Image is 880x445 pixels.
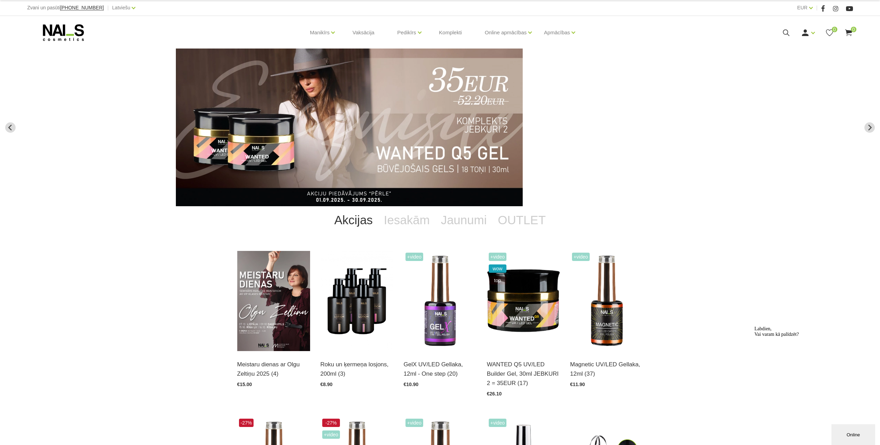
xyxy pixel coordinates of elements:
span: +Video [405,253,424,261]
a: Roku un ķermeņa losjons, 200ml (3) [321,360,393,378]
a: Vaksācija [347,16,380,49]
img: Trīs vienā - bāze, tonis, tops (trausliem nagiem vēlams papildus lietot bāzi). Ilgnoturīga un int... [404,251,477,351]
a: 0 [844,28,853,37]
a: Manikīrs [310,19,330,46]
a: EUR [797,3,808,12]
span: top [489,276,507,285]
a: WANTED Q5 UV/LED Builder Gel, 30ml JEBKURI 2 = 35EUR (17) [487,360,560,388]
a: OUTLET [492,206,551,234]
a: Komplekti [434,16,468,49]
iframe: chat widget [752,323,877,421]
span: €8.90 [321,382,333,387]
div: Labdien,Vai varam kā palīdzēt? [3,3,128,14]
span: 0 [851,27,856,32]
span: €10.90 [404,382,419,387]
span: €11.90 [570,382,585,387]
span: €26.10 [487,391,502,396]
img: Gels WANTED NAILS cosmetics tehniķu komanda ir radījusi gelu, kas ilgi jau ir katra meistara mekl... [487,251,560,351]
span: +Video [489,419,507,427]
a: GelX UV/LED Gellaka, 12ml - One step (20) [404,360,477,378]
a: Pedikīrs [397,19,416,46]
a: Iesakām [378,206,435,234]
button: Next slide [864,122,875,133]
span: +Video [322,430,340,439]
span: +Video [572,253,590,261]
button: Previous slide [5,122,16,133]
span: +Video [405,419,424,427]
span: +Video [489,253,507,261]
a: Online apmācības [485,19,527,46]
span: -27% [322,419,340,427]
a: [PHONE_NUMBER] [60,5,104,10]
a: Meistaru dienas ar Olgu Zeltiņu 2025 (4) [237,360,310,378]
span: | [816,3,818,12]
a: 0 [825,28,834,37]
span: wow [489,264,507,273]
a: Latviešu [112,3,130,12]
span: 0 [832,27,837,32]
a: Apmācības [544,19,570,46]
span: | [107,3,109,12]
div: Zvani un pasūti [27,3,104,12]
img: BAROJOŠS roku un ķermeņa LOSJONSBALI COCONUT barojošs roku un ķermeņa losjons paredzēts jebkura t... [321,251,393,351]
a: Akcijas [329,206,378,234]
iframe: chat widget [831,423,877,445]
img: ✨ Meistaru dienas ar Olgu Zeltiņu 2025 ✨🍂 RUDENS / Seminārs manikīra meistariem 🍂📍 Liepāja – 7. o... [237,251,310,351]
span: €15.00 [237,382,252,387]
li: 4 of 13 [176,49,704,206]
img: Ilgnoturīga gellaka, kas sastāv no metāla mikrodaļiņām, kuras īpaša magnēta ietekmē var pārvērst ... [570,251,643,351]
span: Labdien, Vai varam kā palīdzēt? [3,3,47,14]
a: Magnetic UV/LED Gellaka, 12ml (37) [570,360,643,378]
a: Jaunumi [435,206,492,234]
span: -27% [239,419,254,427]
